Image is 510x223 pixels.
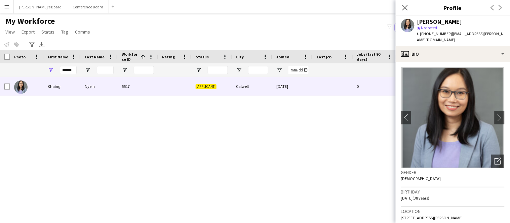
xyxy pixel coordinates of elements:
[85,67,91,73] button: Open Filter Menu
[14,54,26,59] span: Photo
[85,54,105,59] span: Last Name
[236,67,242,73] button: Open Filter Menu
[81,77,118,96] div: Nyein
[60,66,77,74] input: First Name Filter Input
[38,41,46,49] app-action-btn: Export XLSX
[67,0,109,13] button: Conference Board
[5,16,55,26] span: My Workforce
[162,54,175,59] span: Rating
[118,77,158,96] div: 5517
[134,66,154,74] input: Workforce ID Filter Input
[41,29,54,35] span: Status
[39,27,57,36] a: Status
[22,29,35,35] span: Export
[276,67,282,73] button: Open Filter Menu
[48,67,54,73] button: Open Filter Menu
[122,67,128,73] button: Open Filter Menu
[272,77,313,96] div: [DATE]
[401,196,430,201] span: [DATE] (38 years)
[395,23,428,32] button: Everyone2,100
[288,66,309,74] input: Joined Filter Input
[396,3,510,12] h3: Profile
[357,52,385,62] span: Jobs (last 90 days)
[58,27,71,36] a: Tag
[236,54,244,59] span: City
[122,52,138,62] span: Workforce ID
[276,54,289,59] span: Joined
[14,0,67,13] button: [PERSON_NAME]'s Board
[196,84,217,89] span: Applicant
[61,29,68,35] span: Tag
[401,208,505,214] h3: Location
[401,169,505,175] h3: Gender
[417,19,462,25] div: [PERSON_NAME]
[248,66,268,74] input: City Filter Input
[196,67,202,73] button: Open Filter Menu
[72,27,93,36] a: Comms
[44,77,81,96] div: Khaing
[28,41,36,49] app-action-btn: Advanced filters
[491,155,505,168] div: Open photos pop-in
[97,66,114,74] input: Last Name Filter Input
[232,77,272,96] div: Calwell
[401,176,441,181] span: [DEMOGRAPHIC_DATA]
[3,27,17,36] a: View
[401,67,505,168] img: Crew avatar or photo
[14,80,28,94] img: Khaing Nyein
[396,46,510,62] div: Bio
[417,31,452,36] span: t. [PHONE_NUMBER]
[401,189,505,195] h3: Birthday
[317,54,332,59] span: Last job
[417,31,504,42] span: | [EMAIL_ADDRESS][PERSON_NAME][DOMAIN_NAME]
[208,66,228,74] input: Status Filter Input
[421,25,437,30] span: Not rated
[401,215,463,220] span: [STREET_ADDRESS][PERSON_NAME]
[19,27,37,36] a: Export
[353,77,397,96] div: 0
[75,29,90,35] span: Comms
[5,29,15,35] span: View
[48,54,68,59] span: First Name
[196,54,209,59] span: Status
